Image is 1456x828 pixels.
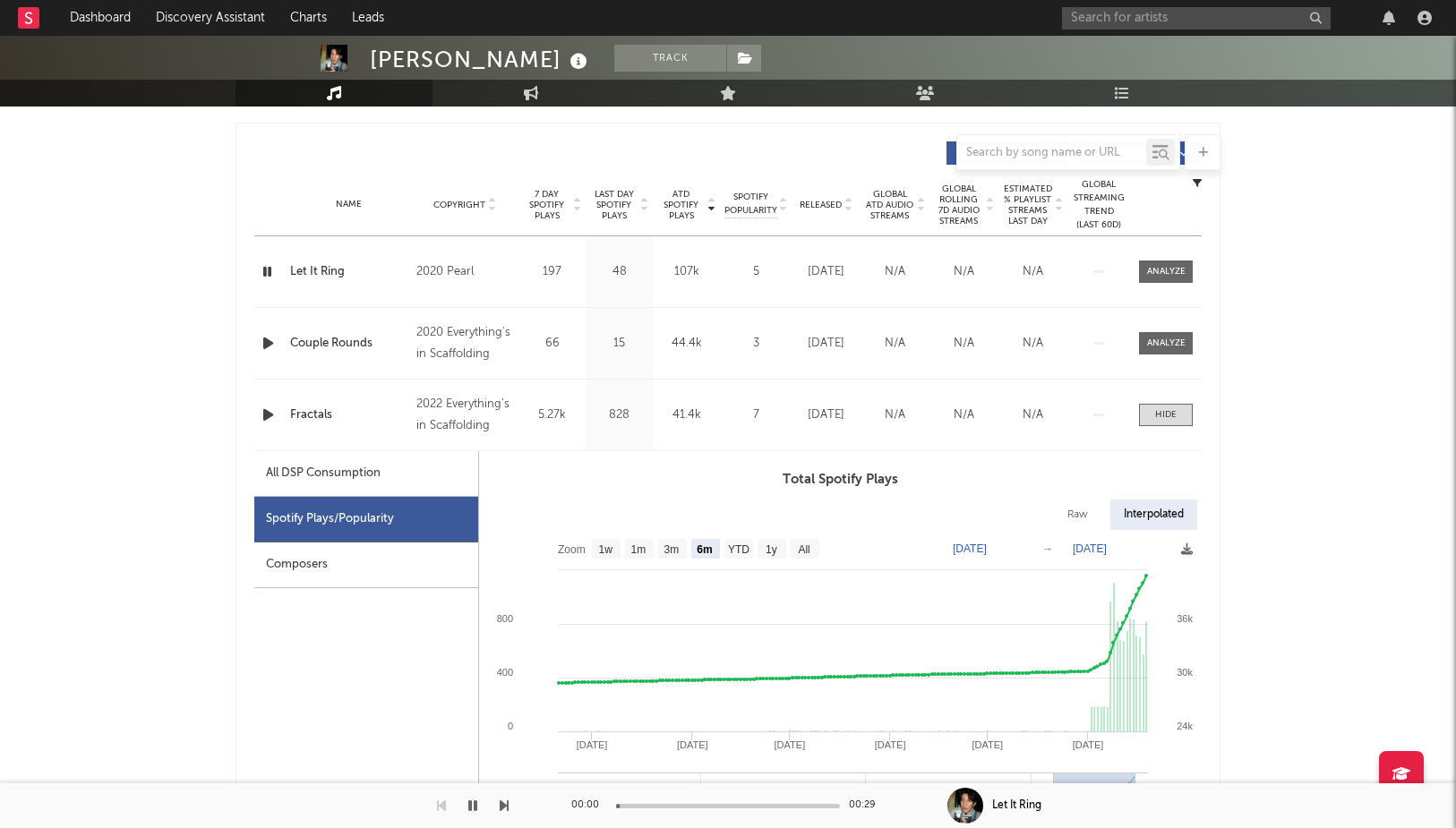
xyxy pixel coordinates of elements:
div: Spotify Plays/Popularity [254,497,478,542]
div: [DATE] [796,406,856,424]
text: 24k [1177,721,1193,731]
div: Interpolated [1110,499,1197,530]
h3: Total Spotify Plays [479,469,1202,491]
span: 7 Day Spotify Plays [523,189,570,221]
div: All DSP Consumption [254,451,478,497]
text: [DATE] [972,739,1003,750]
text: All [798,543,809,556]
div: Global Streaming Trend (Last 60D) [1072,178,1126,232]
text: [DATE] [1073,739,1104,750]
span: Global ATD Audio Streams [865,189,914,221]
text: 1w [599,543,613,556]
div: 15 [590,335,648,353]
text: [DATE] [677,739,708,750]
div: Composers [254,542,478,588]
div: 828 [590,406,648,424]
a: Let It Ring [290,263,407,281]
text: [DATE] [875,739,906,750]
div: 00:29 [849,795,885,816]
a: Fractals [290,406,407,424]
text: 6m [697,543,712,556]
div: N/A [865,406,925,424]
text: [DATE] [775,739,806,750]
text: YTD [728,543,749,556]
span: Spotify Popularity [724,191,777,218]
div: 197 [523,263,581,281]
div: N/A [865,335,925,353]
div: N/A [934,406,994,424]
div: Name [290,198,407,211]
div: 44.4k [657,335,715,353]
div: 2020 Everything's in Scaffolding [416,322,514,365]
span: Released [800,200,842,210]
div: N/A [934,335,994,353]
div: [DATE] [796,263,856,281]
div: [DATE] [796,335,856,353]
div: [PERSON_NAME] [370,45,592,74]
text: [DATE] [1073,542,1107,555]
a: Couple Rounds [290,335,407,353]
text: [DATE] [953,542,987,555]
div: 48 [590,263,648,281]
div: 7 [724,406,787,424]
text: 36k [1177,613,1193,624]
div: 66 [523,335,581,353]
text: 800 [497,613,513,624]
text: Zoom [558,543,586,556]
div: N/A [934,263,994,281]
input: Search for artists [1062,7,1331,30]
div: 41.4k [657,406,715,424]
div: N/A [1003,335,1063,353]
div: 107k [657,263,715,281]
input: Search by song name or URL [957,146,1146,160]
button: Track [614,45,726,72]
span: Copyright [433,200,485,210]
div: 00:00 [571,795,607,816]
text: 1m [631,543,647,556]
div: 2020 Pearl [416,261,514,283]
span: Global Rolling 7D Audio Streams [934,184,983,226]
text: 3m [664,543,680,556]
span: ATD Spotify Plays [657,189,705,221]
div: N/A [1003,263,1063,281]
div: N/A [865,263,925,281]
text: 1y [766,543,777,556]
span: Last Day Spotify Plays [590,189,638,221]
text: 30k [1177,667,1193,678]
text: 400 [497,667,513,678]
div: All DSP Consumption [266,463,381,484]
text: 0 [508,721,513,731]
span: Estimated % Playlist Streams Last Day [1003,184,1052,226]
text: → [1042,542,1053,555]
div: N/A [1003,406,1063,424]
div: 3 [724,335,787,353]
text: [DATE] [577,739,608,750]
div: 5 [724,263,787,281]
div: Raw [1054,499,1101,530]
div: Let It Ring [992,798,1041,814]
div: 5.27k [523,406,581,424]
div: 2022 Everything's in Scaffolding [416,394,514,437]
